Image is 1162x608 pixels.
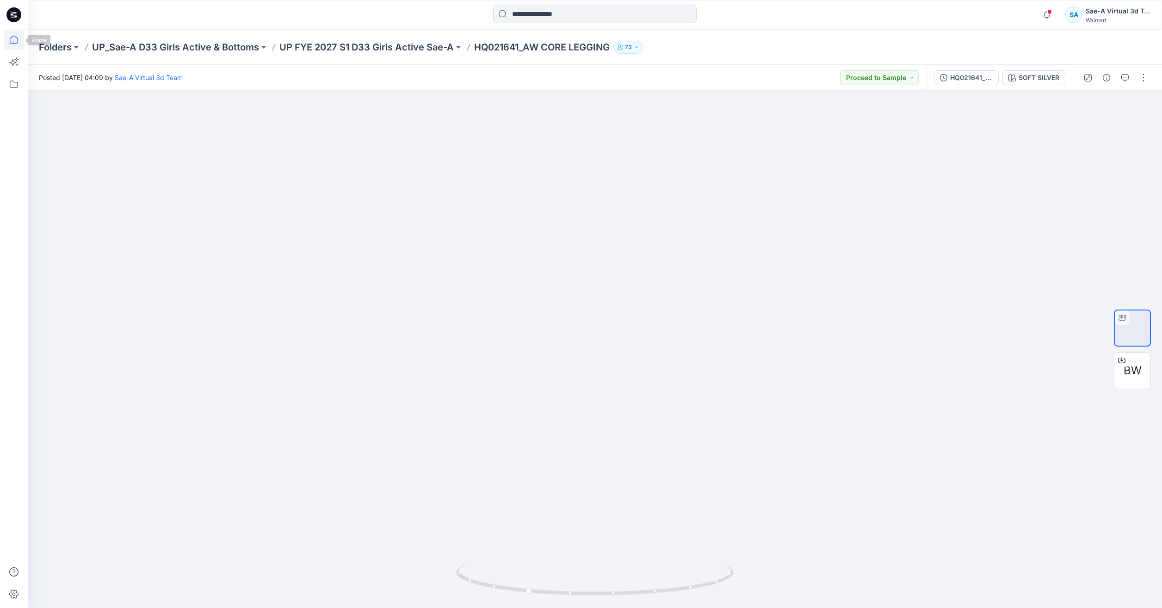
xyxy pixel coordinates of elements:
div: SA [1065,6,1082,23]
div: Walmart [1086,17,1150,24]
span: BW [1124,362,1142,379]
p: HQ021641_AW CORE LEGGING [474,41,610,54]
a: UP FYE 2027 S1 D33 Girls Active Sae-A [279,41,454,54]
button: HQ021641_PLUS_SIZE SET [934,70,999,85]
p: 73 [625,42,632,52]
div: SOFT SILVER [1019,73,1059,83]
a: Folders [39,41,72,54]
div: HQ021641_PLUS_SIZE SET [950,73,993,83]
div: Sae-A Virtual 3d Team [1086,6,1150,17]
button: Details [1099,70,1114,85]
a: UP_Sae-A D33 Girls Active & Bottoms [92,41,259,54]
button: 73 [613,41,643,54]
a: Sae-A Virtual 3d Team [115,74,183,81]
button: SOFT SILVER [1002,70,1065,85]
span: Posted [DATE] 04:09 by [39,73,183,82]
